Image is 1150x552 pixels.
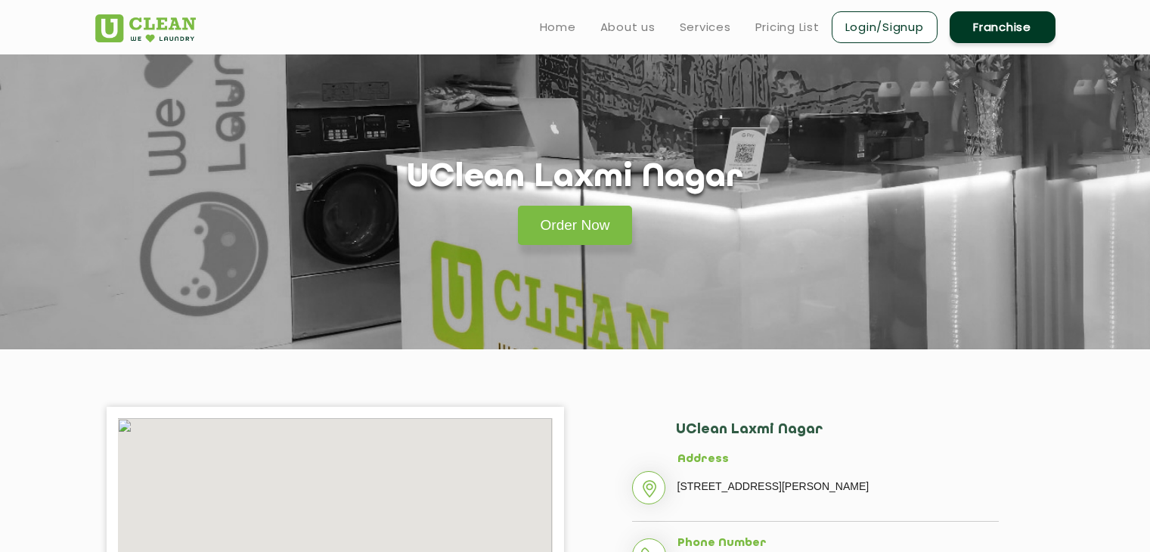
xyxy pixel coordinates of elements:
p: [STREET_ADDRESS][PERSON_NAME] [677,475,999,498]
a: About us [600,18,656,36]
h5: Address [677,453,999,467]
h5: Phone Number [677,537,999,550]
a: Services [680,18,731,36]
a: Login/Signup [832,11,938,43]
a: Order Now [518,206,633,245]
a: Franchise [950,11,1055,43]
img: UClean Laundry and Dry Cleaning [95,14,196,42]
a: Pricing List [755,18,820,36]
a: Home [540,18,576,36]
h2: UClean Laxmi Nagar [676,422,999,453]
h1: UClean Laxmi Nagar [407,159,743,197]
